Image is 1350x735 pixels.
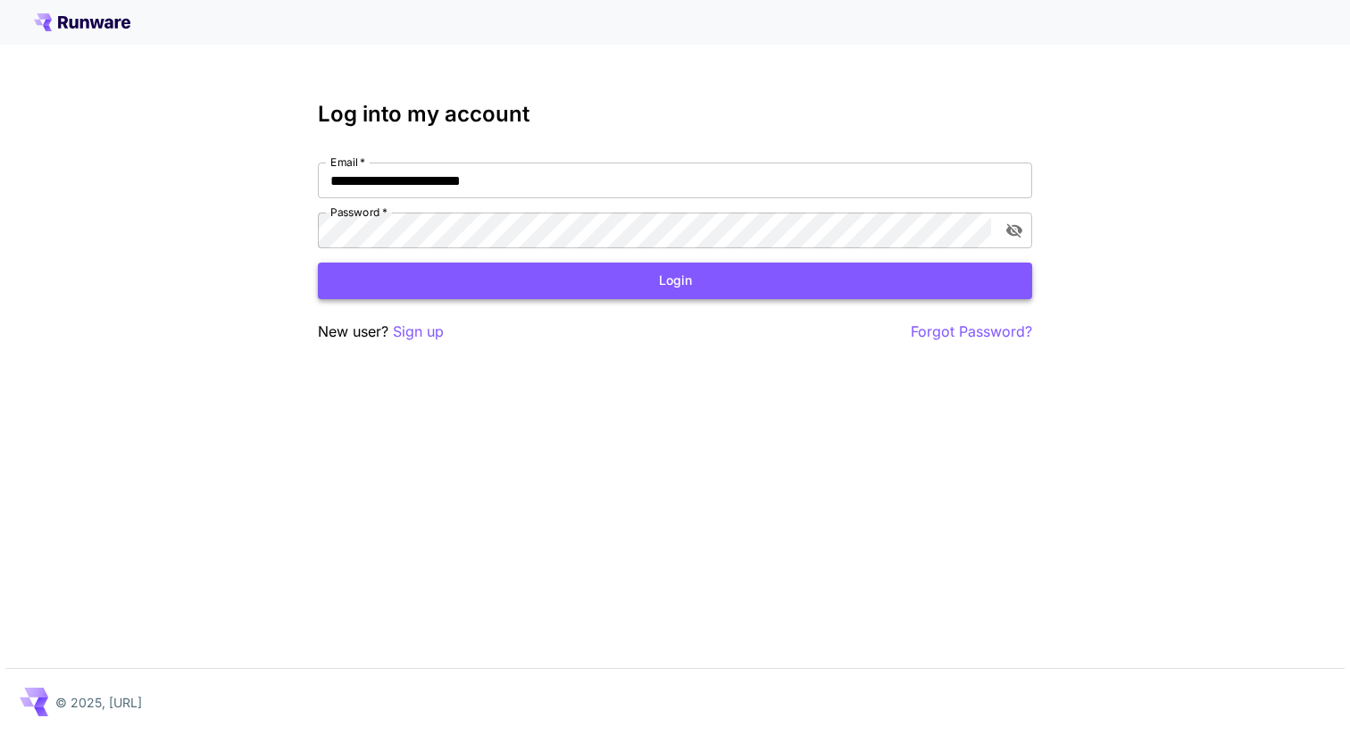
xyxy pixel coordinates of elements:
[318,263,1032,299] button: Login
[330,155,365,170] label: Email
[318,321,444,343] p: New user?
[318,102,1032,127] h3: Log into my account
[911,321,1032,343] button: Forgot Password?
[393,321,444,343] button: Sign up
[55,693,142,712] p: © 2025, [URL]
[330,205,387,220] label: Password
[998,214,1030,246] button: toggle password visibility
